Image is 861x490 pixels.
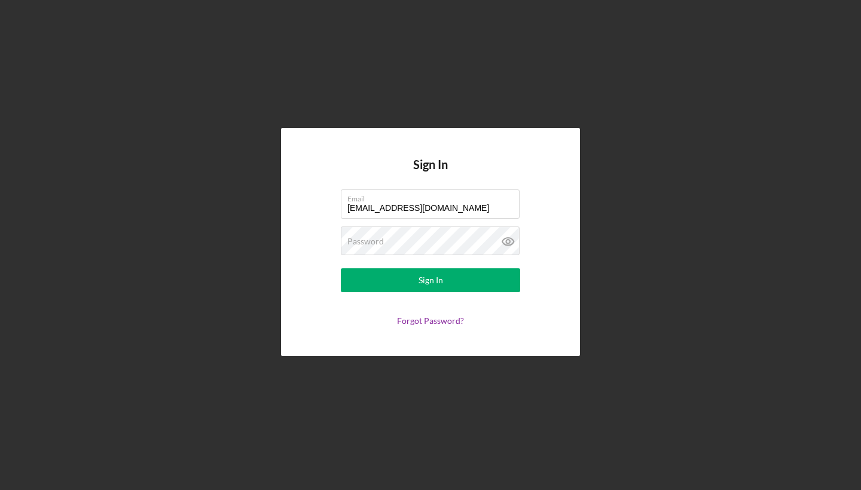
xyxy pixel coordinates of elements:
[413,158,448,189] h4: Sign In
[419,268,443,292] div: Sign In
[347,237,384,246] label: Password
[341,268,520,292] button: Sign In
[397,316,464,326] a: Forgot Password?
[347,190,520,203] label: Email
